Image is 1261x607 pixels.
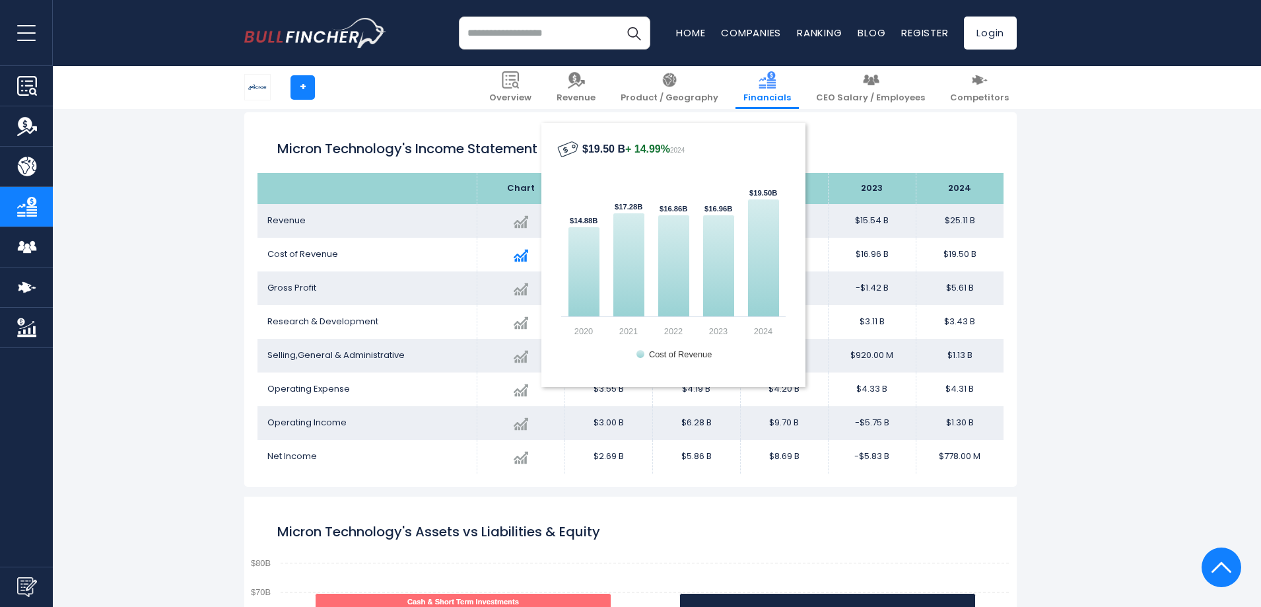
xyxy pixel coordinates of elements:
text: $16.96B [704,205,732,213]
td: $2.69 B [564,440,652,474]
a: Competitors [942,66,1017,109]
a: Blog [858,26,885,40]
span: CEO Salary / Employees [816,92,925,104]
svg: $19.50 B + 14.99% 2024 [555,136,792,374]
td: -$1.42 B [828,271,916,305]
text: $16.86B [660,205,687,213]
td: $16.96 B [828,238,916,271]
td: $9.70 B [740,406,828,440]
td: $25.11 B [916,204,1004,238]
text: $19.50B [749,189,777,197]
td: $5.61 B [916,271,1004,305]
tspan: Micron Technology's Assets vs Liabilities & Equity [277,522,600,541]
a: + [290,75,315,100]
td: $19.50 B [916,238,1004,271]
span: Gross Profit [267,281,316,294]
a: Go to homepage [244,18,386,48]
text: 2024 [754,326,772,336]
a: Revenue [549,66,603,109]
td: -$5.83 B [828,440,916,474]
tspan: $19.50 B [582,143,670,155]
td: $4.19 B [652,373,740,406]
text: 2021 [619,326,638,336]
td: $3.00 B [564,406,652,440]
td: $778.00 M [916,440,1004,474]
td: $1.13 B [916,339,1004,373]
a: Home [676,26,705,40]
h1: Micron Technology's Income Statement [277,139,984,159]
span: Net Income [267,450,317,462]
text: $80B [251,558,271,568]
th: 2024 [916,173,1004,204]
a: Ranking [797,26,842,40]
span: Product / Geography [621,92,718,104]
text: 2020 [574,326,593,336]
span: Cost of Revenue [267,248,338,260]
td: -$5.75 B [828,406,916,440]
text: 2022 [664,326,683,336]
td: $3.55 B [564,373,652,406]
td: $4.33 B [828,373,916,406]
span: Operating Income [267,416,347,429]
text: $14.88B [570,217,597,225]
a: Companies [721,26,781,40]
th: Chart [477,173,564,204]
td: $3.11 B [828,305,916,339]
text: 2023 [709,326,728,336]
td: $6.28 B [652,406,740,440]
text: $70B [251,587,271,597]
a: Financials [735,66,799,109]
span: Competitors [950,92,1009,104]
a: Overview [481,66,539,109]
a: Register [901,26,948,40]
span: Research & Development [267,315,378,328]
text: Cost of Revenue [649,349,712,359]
span: Financials [743,92,791,104]
button: Search [617,17,650,50]
td: $920.00 M [828,339,916,373]
td: $15.54 B [828,204,916,238]
span: Revenue [557,92,596,104]
tspan: 2024 [670,147,685,154]
a: Product / Geography [613,66,726,109]
td: $4.31 B [916,373,1004,406]
img: MU logo [245,75,270,100]
td: $3.43 B [916,305,1004,339]
span: Selling,General & Administrative [267,349,405,361]
img: bullfincher logo [244,18,386,48]
td: $5.86 B [652,440,740,474]
a: CEO Salary / Employees [808,66,933,109]
th: 2023 [828,173,916,204]
a: Login [964,17,1017,50]
tspan: + 14.99% [625,143,670,155]
span: Revenue [267,214,306,227]
td: $4.20 B [740,373,828,406]
td: $1.30 B [916,406,1004,440]
text: $17.28B [615,203,642,211]
td: $8.69 B [740,440,828,474]
span: Operating Expense [267,382,350,395]
span: Overview [489,92,531,104]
